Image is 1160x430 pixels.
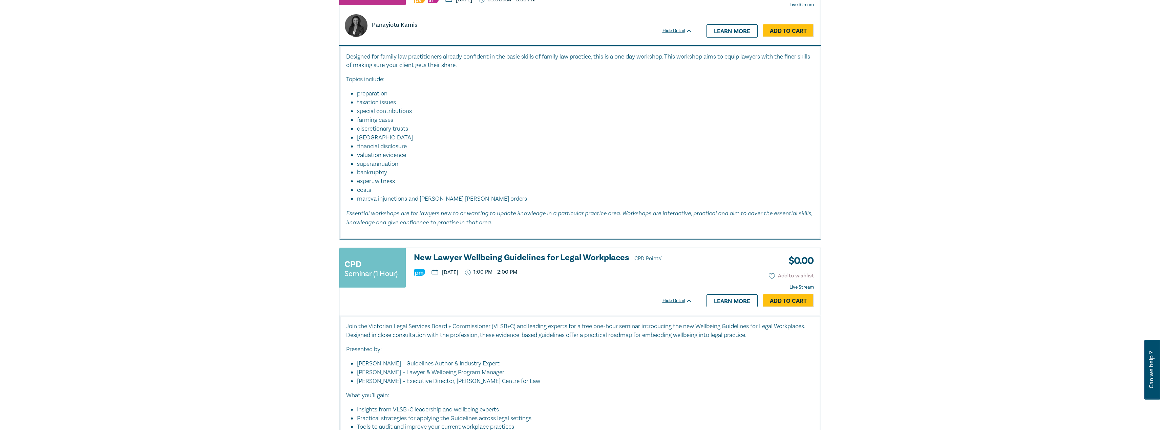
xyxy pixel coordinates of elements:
[346,52,814,70] p: Designed for family law practitioners already confident in the basic skills of family law practic...
[357,377,814,386] li: [PERSON_NAME] – Executive Director, [PERSON_NAME] Centre for Law
[414,253,692,263] a: New Lawyer Wellbeing Guidelines for Legal Workplaces CPD Points1
[357,133,807,142] li: [GEOGRAPHIC_DATA]
[763,24,814,37] a: Add to Cart
[431,270,458,275] p: [DATE]
[344,258,361,270] h3: CPD
[357,142,807,151] li: financial disclosure
[357,125,807,133] li: discretionary trusts
[346,322,814,340] p: Join the Victorian Legal Services Board + Commissioner (VLSB+C) and leading experts for a free on...
[357,89,807,98] li: preparation
[357,160,807,168] li: superannuation
[346,209,812,226] em: Essential workshops are for lawyers new to or wanting to update knowledge in a particular practic...
[346,75,814,84] p: Topics include:
[357,177,807,186] li: expert witness
[357,359,807,368] li: [PERSON_NAME] – Guidelines Author & Industry Expert
[344,270,398,277] small: Seminar (1 Hour)
[357,151,807,160] li: valuation evidence
[414,269,425,276] img: Practice Management & Business Skills
[763,294,814,307] a: Add to Cart
[346,391,814,400] p: What you’ll gain:
[345,14,367,37] img: https://s3.ap-southeast-2.amazonaws.com/leo-cussen-store-production-content/Contacts/PANAYIOTA%20...
[357,116,807,125] li: farming cases
[662,27,700,34] div: Hide Detail
[706,24,758,37] a: Learn more
[706,294,758,307] a: Learn more
[789,284,814,290] strong: Live Stream
[1148,344,1155,395] span: Can we help ?
[357,107,807,116] li: special contributions
[372,21,417,29] p: Panayiota Karnis
[662,297,700,304] div: Hide Detail
[357,186,807,195] li: costs
[357,405,807,414] li: Insights from VLSB+C leadership and wellbeing experts
[357,168,807,177] li: bankruptcy
[789,2,814,8] strong: Live Stream
[634,255,663,262] span: CPD Points 1
[357,98,807,107] li: taxation issues
[357,195,814,203] li: mareva injunctions and [PERSON_NAME] [PERSON_NAME] orders
[783,253,814,269] h3: $ 0.00
[357,368,807,377] li: [PERSON_NAME] – Lawyer & Wellbeing Program Manager
[414,253,692,263] h3: New Lawyer Wellbeing Guidelines for Legal Workplaces
[769,272,814,280] button: Add to wishlist
[465,269,518,275] p: 1:00 PM - 2:00 PM
[357,414,807,423] li: Practical strategies for applying the Guidelines across legal settings
[346,345,814,354] p: Presented by:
